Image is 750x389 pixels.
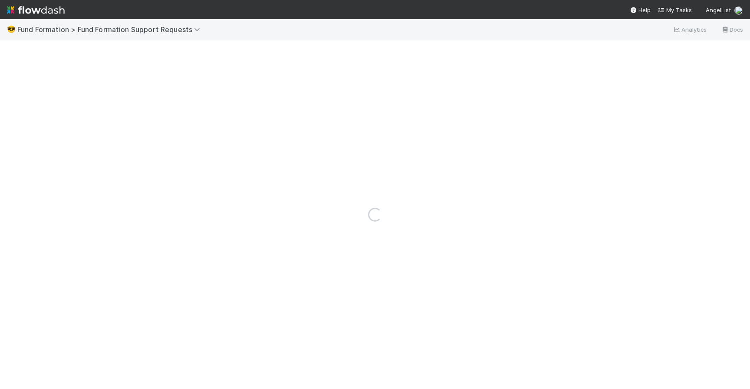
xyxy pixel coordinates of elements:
img: avatar_ac990a78-52d7-40f8-b1fe-cbbd1cda261e.png [734,6,743,15]
span: Fund Formation > Fund Formation Support Requests [17,25,204,34]
div: Help [630,6,651,14]
span: My Tasks [658,7,692,13]
span: AngelList [706,7,731,13]
a: Docs [721,24,743,35]
a: My Tasks [658,6,692,14]
span: 😎 [7,26,16,33]
a: Analytics [673,24,707,35]
img: logo-inverted-e16ddd16eac7371096b0.svg [7,3,65,17]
